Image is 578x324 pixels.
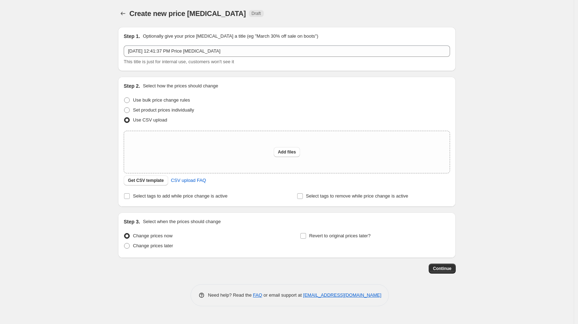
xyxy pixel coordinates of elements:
[118,9,128,18] button: Price change jobs
[252,11,261,16] span: Draft
[129,10,246,17] span: Create new price [MEDICAL_DATA]
[143,218,221,225] p: Select when the prices should change
[133,107,194,113] span: Set product prices individually
[124,33,140,40] h2: Step 1.
[133,193,228,199] span: Select tags to add while price change is active
[262,292,303,298] span: or email support at
[208,292,253,298] span: Need help? Read the
[124,45,450,57] input: 30% off holiday sale
[306,193,408,199] span: Select tags to remove while price change is active
[143,82,218,90] p: Select how the prices should change
[429,264,456,274] button: Continue
[124,59,234,64] span: This title is just for internal use, customers won't see it
[274,147,300,157] button: Add files
[143,33,318,40] p: Optionally give your price [MEDICAL_DATA] a title (eg "March 30% off sale on boots")
[124,175,168,185] button: Get CSV template
[171,177,206,184] span: CSV upload FAQ
[309,233,371,238] span: Revert to original prices later?
[124,82,140,90] h2: Step 2.
[433,266,451,271] span: Continue
[128,178,164,183] span: Get CSV template
[133,117,167,123] span: Use CSV upload
[124,218,140,225] h2: Step 3.
[133,97,190,103] span: Use bulk price change rules
[253,292,262,298] a: FAQ
[167,175,210,186] a: CSV upload FAQ
[278,149,296,155] span: Add files
[133,233,172,238] span: Change prices now
[303,292,381,298] a: [EMAIL_ADDRESS][DOMAIN_NAME]
[133,243,173,248] span: Change prices later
